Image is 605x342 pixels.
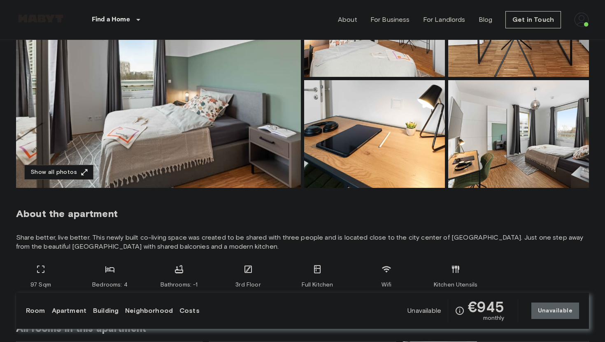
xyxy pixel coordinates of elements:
[448,80,589,188] img: Picture of unit DE-02-019-002-01HF
[93,306,119,316] a: Building
[455,306,465,316] svg: Check cost overview for full price breakdown. Please note that discounts apply to new joiners onl...
[370,15,410,25] a: For Business
[304,80,445,188] img: Picture of unit DE-02-019-002-01HF
[16,233,589,251] span: Share better, live better. This newly built co-living space was created to be shared with three p...
[16,14,65,23] img: Habyt
[16,208,118,220] span: About the apartment
[30,281,51,289] span: 97 Sqm
[407,306,441,315] span: Unavailable
[505,11,561,28] a: Get in Touch
[302,281,333,289] span: Full Kitchen
[26,306,45,316] a: Room
[338,15,357,25] a: About
[468,299,505,314] span: €945
[423,15,465,25] a: For Landlords
[382,281,392,289] span: Wifi
[92,281,128,289] span: Bedrooms: 4
[125,306,173,316] a: Neighborhood
[574,12,589,27] img: avatar
[235,281,261,289] span: 3rd Floor
[479,15,493,25] a: Blog
[161,281,198,289] span: Bathrooms: -1
[92,15,130,25] p: Find a Home
[179,306,200,316] a: Costs
[24,165,93,180] button: Show all photos
[483,314,505,322] span: monthly
[434,281,477,289] span: Kitchen Utensils
[52,306,86,316] a: Apartment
